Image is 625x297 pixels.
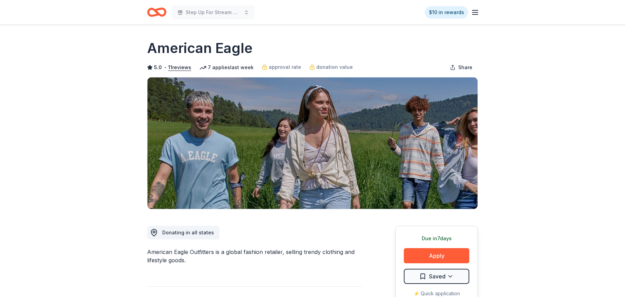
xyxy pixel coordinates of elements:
a: Home [147,4,166,20]
span: • [164,65,166,70]
button: Apply [404,248,469,263]
div: American Eagle Outfitters is a global fashion retailer, selling trendy clothing and lifestyle goods. [147,248,362,264]
a: donation value [309,63,353,71]
span: Step Up For Stream Gift Basket Raffle [186,8,241,17]
img: Image for American Eagle [147,77,478,209]
div: 7 applies last week [199,63,254,72]
button: Saved [404,269,469,284]
a: $10 in rewards [425,6,468,19]
span: approval rate [269,63,301,71]
span: Saved [429,272,445,281]
span: Share [458,63,472,72]
span: donation value [316,63,353,71]
span: 5.0 [154,63,162,72]
button: 11reviews [168,63,191,72]
span: Donating in all states [162,230,214,235]
button: Step Up For Stream Gift Basket Raffle [172,6,255,19]
div: Due in 7 days [404,234,469,243]
a: approval rate [262,63,301,71]
button: Share [444,61,478,74]
h1: American Eagle [147,39,253,58]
